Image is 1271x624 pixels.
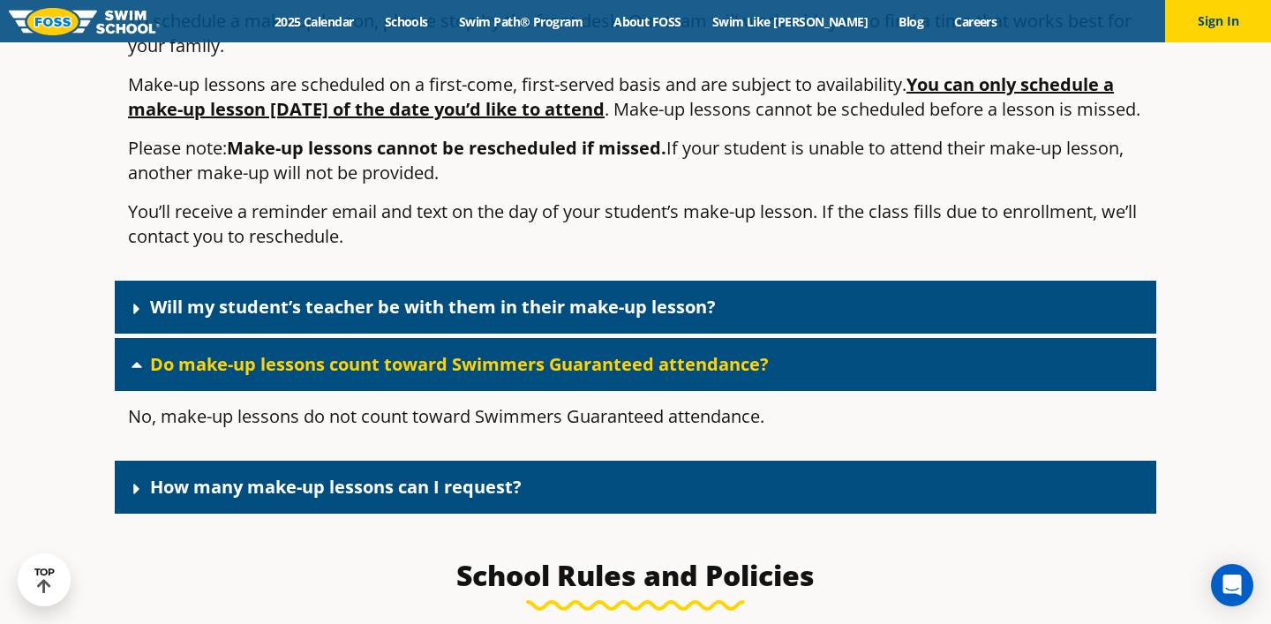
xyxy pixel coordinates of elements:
a: Careers [939,13,1012,30]
a: 2025 Calendar [259,13,369,30]
a: Swim Path® Program [443,13,598,30]
div: Will my student’s teacher be with them in their make-up lesson? [115,281,1156,334]
a: About FOSS [598,13,697,30]
div: TOP [34,567,55,594]
a: Do make-up lessons count toward Swimmers Guaranteed attendance? [150,352,769,376]
strong: Make-up lessons cannot be rescheduled if missed. [227,136,666,160]
a: Blog [884,13,939,30]
h3: School Rules and Policies [219,558,1052,593]
a: Will my student’s teacher be with them in their make-up lesson? [150,295,716,319]
div: Do make-up lessons count toward Swimmers Guaranteed attendance? [115,391,1156,456]
p: No, make-up lessons do not count toward Swimmers Guaranteed attendance. [128,404,1143,429]
a: Schools [369,13,443,30]
u: You can only schedule a make-up lesson [DATE] of the date you’d like to attend [128,72,1114,121]
p: You’ll receive a reminder email and text on the day of your student’s make-up lesson. If the clas... [128,199,1143,249]
p: Please note: If your student is unable to attend their make-up lesson, another make-up will not b... [128,136,1143,185]
img: FOSS Swim School Logo [9,8,160,35]
div: Open Intercom Messenger [1211,564,1253,606]
div: How many make-up lessons can I request? [115,461,1156,514]
div: Do make-up lessons count toward Swimmers Guaranteed attendance? [115,338,1156,391]
a: How many make-up lessons can I request? [150,475,522,499]
p: Make-up lessons are scheduled on a first-come, first-served basis and are subject to availability... [128,72,1143,122]
a: Swim Like [PERSON_NAME] [696,13,884,30]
